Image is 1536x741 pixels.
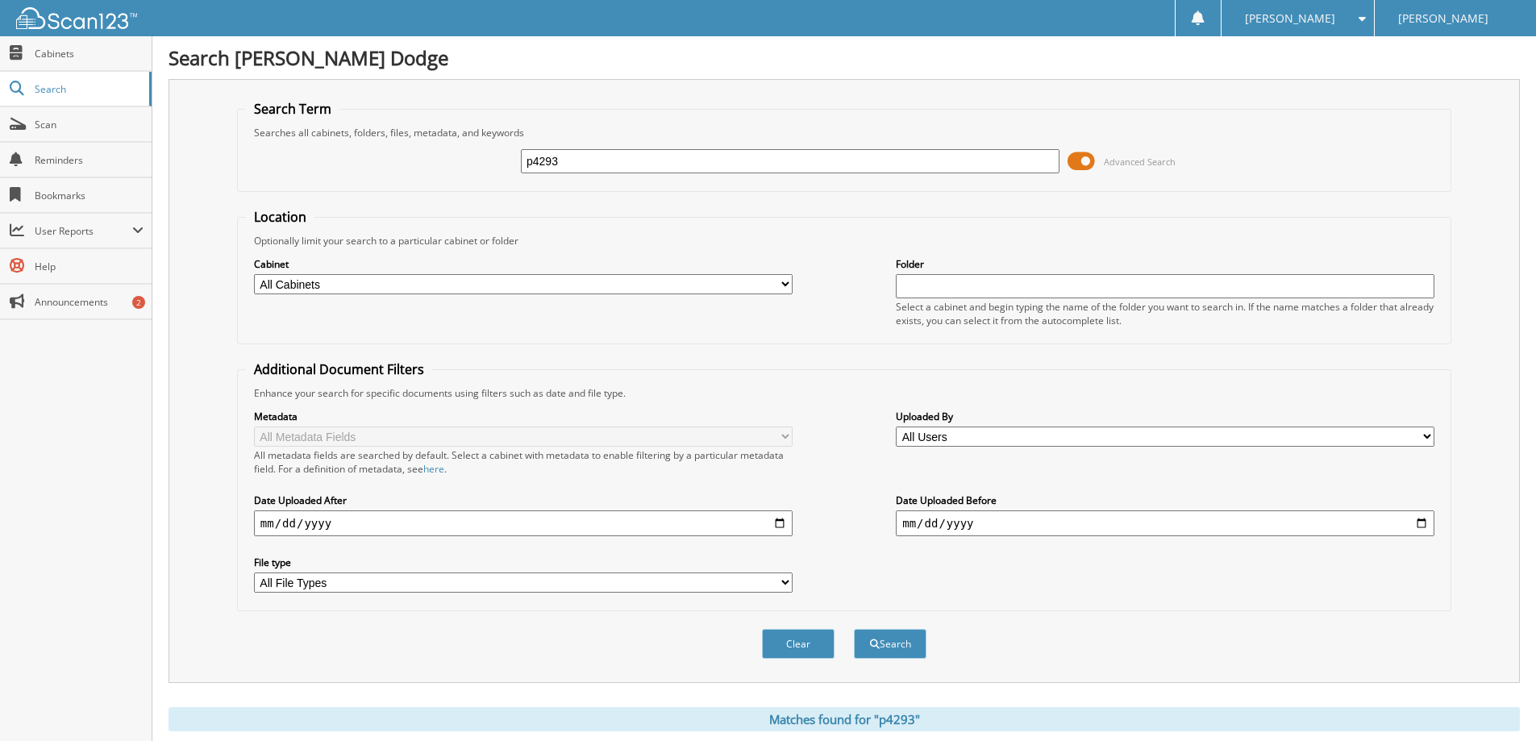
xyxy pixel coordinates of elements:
[1398,14,1488,23] span: [PERSON_NAME]
[254,448,793,476] div: All metadata fields are searched by default. Select a cabinet with metadata to enable filtering b...
[132,296,145,309] div: 2
[35,47,144,60] span: Cabinets
[254,493,793,507] label: Date Uploaded After
[35,153,144,167] span: Reminders
[246,100,339,118] legend: Search Term
[35,118,144,131] span: Scan
[254,410,793,423] label: Metadata
[246,126,1442,139] div: Searches all cabinets, folders, files, metadata, and keywords
[35,224,132,238] span: User Reports
[854,629,926,659] button: Search
[246,360,432,378] legend: Additional Document Filters
[169,707,1520,731] div: Matches found for "p4293"
[35,189,144,202] span: Bookmarks
[16,7,137,29] img: scan123-logo-white.svg
[246,208,314,226] legend: Location
[423,462,444,476] a: here
[254,556,793,569] label: File type
[35,82,141,96] span: Search
[246,386,1442,400] div: Enhance your search for specific documents using filters such as date and file type.
[896,410,1434,423] label: Uploaded By
[254,257,793,271] label: Cabinet
[896,510,1434,536] input: end
[1104,156,1176,168] span: Advanced Search
[254,510,793,536] input: start
[169,44,1520,71] h1: Search [PERSON_NAME] Dodge
[35,260,144,273] span: Help
[896,257,1434,271] label: Folder
[762,629,835,659] button: Clear
[896,493,1434,507] label: Date Uploaded Before
[246,234,1442,248] div: Optionally limit your search to a particular cabinet or folder
[896,300,1434,327] div: Select a cabinet and begin typing the name of the folder you want to search in. If the name match...
[1245,14,1335,23] span: [PERSON_NAME]
[35,295,144,309] span: Announcements
[1455,664,1536,741] iframe: Chat Widget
